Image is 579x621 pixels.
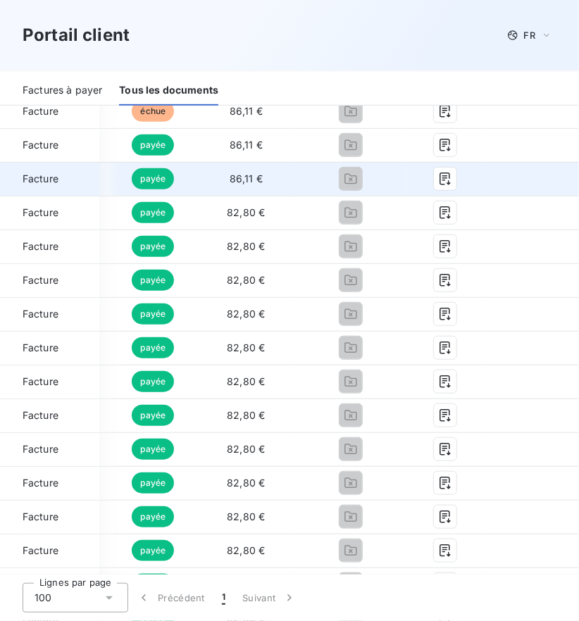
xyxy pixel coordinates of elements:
h3: Portail client [23,23,130,48]
span: 82,80 € [227,240,265,252]
span: payée [132,574,174,595]
span: 82,80 € [227,206,265,218]
span: Facture [11,307,88,321]
span: Facture [11,408,88,422]
span: payée [132,472,174,494]
span: payée [132,236,174,257]
span: payée [132,405,174,426]
span: 100 [35,591,51,605]
span: 86,11 € [230,172,263,184]
span: Facture [11,341,88,355]
span: Facture [11,510,88,524]
span: payée [132,168,174,189]
span: payée [132,439,174,460]
span: 82,80 € [227,443,265,455]
span: 82,80 € [227,274,265,286]
span: 86,11 € [230,105,263,117]
span: payée [132,303,174,325]
span: Facture [11,239,88,253]
span: 82,80 € [227,375,265,387]
div: Factures à payer [23,76,102,106]
span: payée [132,540,174,561]
button: Suivant [234,583,305,613]
div: Tous les documents [119,76,218,106]
span: 82,80 € [227,308,265,320]
span: 82,80 € [227,544,265,556]
span: Facture [11,476,88,490]
span: FR [524,30,535,41]
span: Facture [11,104,88,118]
span: 82,80 € [227,510,265,522]
button: Précédent [128,583,213,613]
span: Facture [11,544,88,558]
span: Facture [11,442,88,456]
button: 1 [213,583,234,613]
span: Facture [11,138,88,152]
span: payée [132,134,174,156]
span: payée [132,270,174,291]
span: Facture [11,375,88,389]
span: 82,80 € [227,341,265,353]
span: Facture [11,206,88,220]
span: payée [132,337,174,358]
span: échue [132,101,174,122]
span: payée [132,506,174,527]
span: 86,11 € [230,139,263,151]
span: 82,80 € [227,409,265,421]
span: 1 [222,591,225,605]
span: payée [132,371,174,392]
span: payée [132,202,174,223]
span: 82,80 € [227,477,265,489]
span: Facture [11,172,88,186]
span: Facture [11,273,88,287]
